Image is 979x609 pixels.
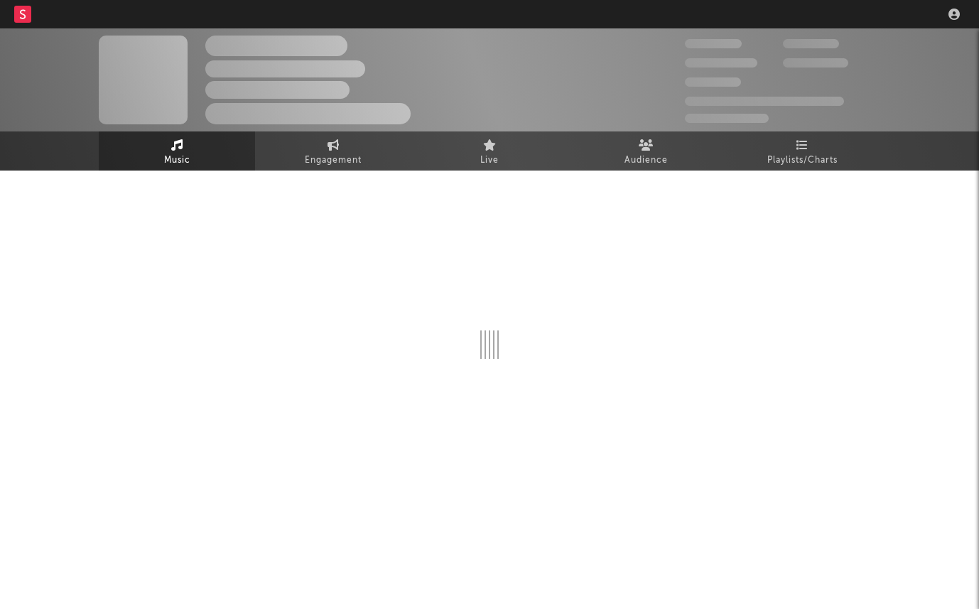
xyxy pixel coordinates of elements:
[411,131,568,171] a: Live
[783,39,839,48] span: 100,000
[767,152,838,169] span: Playlists/Charts
[783,58,848,68] span: 1,000,000
[624,152,668,169] span: Audience
[685,77,741,87] span: 100,000
[480,152,499,169] span: Live
[685,114,769,123] span: Jump Score: 85.0
[568,131,724,171] a: Audience
[99,131,255,171] a: Music
[724,131,880,171] a: Playlists/Charts
[164,152,190,169] span: Music
[305,152,362,169] span: Engagement
[685,39,742,48] span: 300,000
[685,58,757,68] span: 50,000,000
[685,97,844,106] span: 50,000,000 Monthly Listeners
[255,131,411,171] a: Engagement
